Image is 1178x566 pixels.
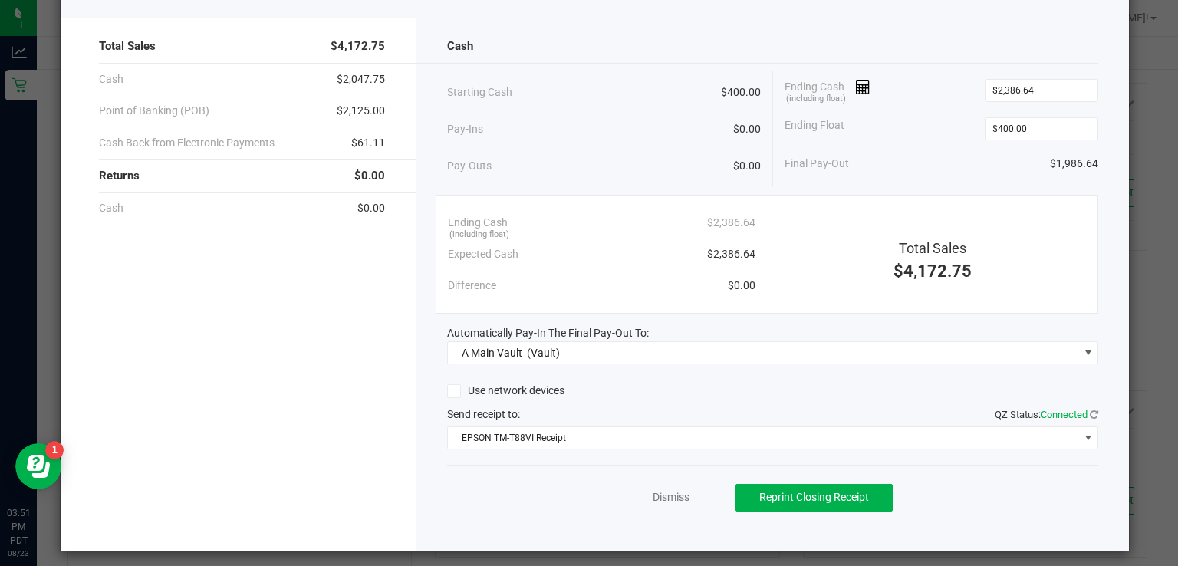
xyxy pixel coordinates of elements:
span: Final Pay-Out [785,156,849,172]
span: Point of Banking (POB) [99,103,209,119]
span: Connected [1041,409,1088,420]
span: Cash Back from Electronic Payments [99,135,275,151]
iframe: Resource center [15,443,61,489]
span: EPSON TM-T88VI Receipt [448,427,1078,449]
span: Total Sales [899,240,966,256]
span: Cash [99,200,123,216]
span: $0.00 [357,200,385,216]
button: Reprint Closing Receipt [735,484,893,512]
span: Ending Cash [448,215,508,231]
span: Difference [448,278,496,294]
span: $2,386.64 [707,215,755,231]
div: Returns [99,160,386,193]
span: Cash [447,38,473,55]
span: $2,047.75 [337,71,385,87]
a: Dismiss [653,489,689,505]
span: Ending Cash [785,79,870,102]
span: $0.00 [354,167,385,185]
span: Automatically Pay-In The Final Pay-Out To: [447,327,649,339]
span: $0.00 [733,121,761,137]
span: Cash [99,71,123,87]
span: Reprint Closing Receipt [759,491,869,503]
span: $2,386.64 [707,246,755,262]
span: $400.00 [721,84,761,100]
span: Send receipt to: [447,408,520,420]
span: Total Sales [99,38,156,55]
span: Pay-Ins [447,121,483,137]
span: A Main Vault [462,347,522,359]
span: $4,172.75 [331,38,385,55]
span: QZ Status: [995,409,1098,420]
span: $0.00 [728,278,755,294]
span: (including float) [786,93,846,106]
span: Pay-Outs [447,158,492,174]
span: Starting Cash [447,84,512,100]
span: (including float) [449,229,509,242]
span: Expected Cash [448,246,518,262]
span: (Vault) [527,347,560,359]
label: Use network devices [447,383,564,399]
span: Ending Float [785,117,844,140]
span: $4,172.75 [893,262,972,281]
span: -$61.11 [348,135,385,151]
span: $1,986.64 [1050,156,1098,172]
iframe: Resource center unread badge [45,441,64,459]
span: $0.00 [733,158,761,174]
span: $2,125.00 [337,103,385,119]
